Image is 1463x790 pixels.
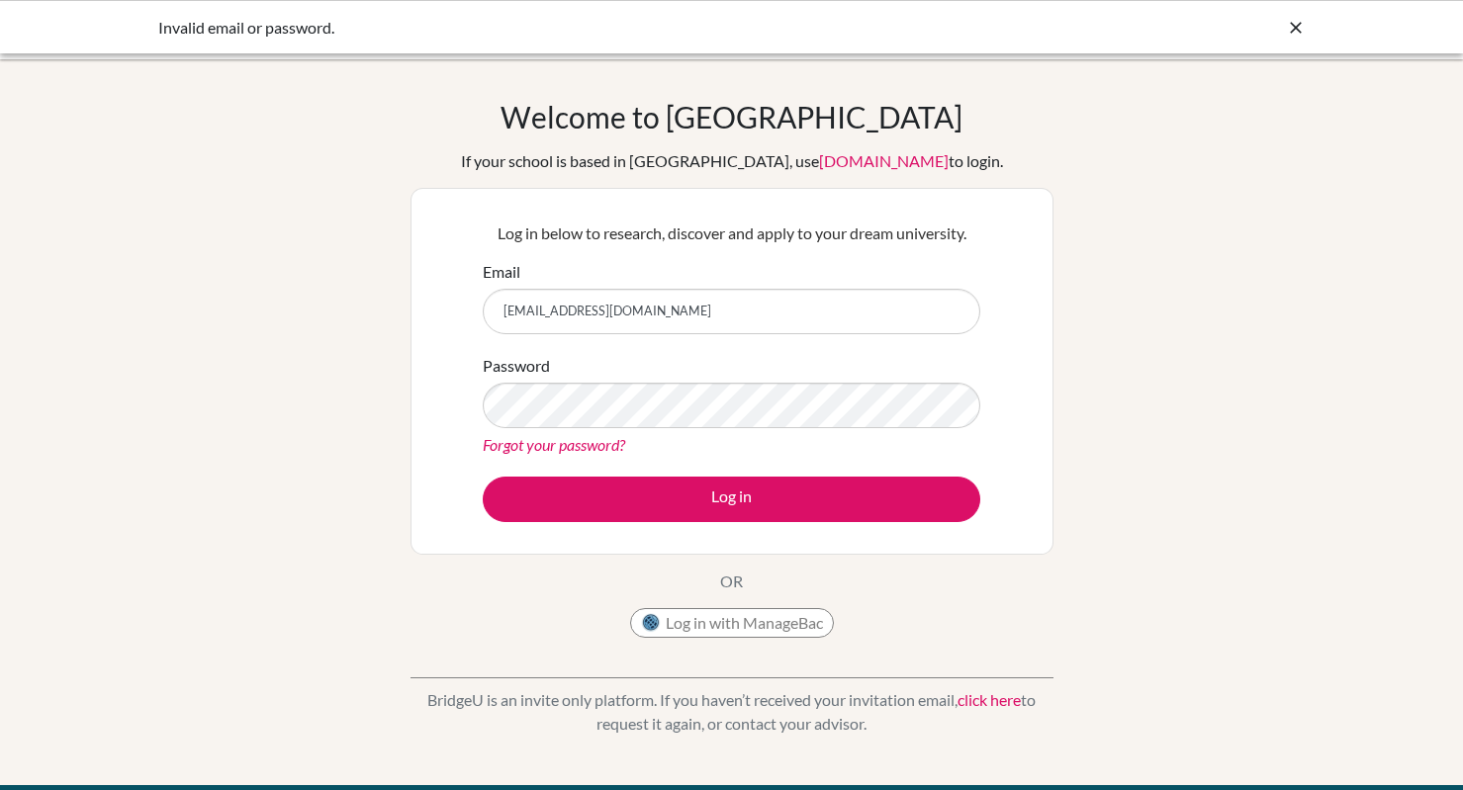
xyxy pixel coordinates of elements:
[501,99,962,134] h1: Welcome to [GEOGRAPHIC_DATA]
[158,16,1009,40] div: Invalid email or password.
[483,477,980,522] button: Log in
[483,260,520,284] label: Email
[483,435,625,454] a: Forgot your password?
[720,570,743,593] p: OR
[483,221,980,245] p: Log in below to research, discover and apply to your dream university.
[958,690,1021,709] a: click here
[461,149,1003,173] div: If your school is based in [GEOGRAPHIC_DATA], use to login.
[483,354,550,378] label: Password
[411,688,1053,736] p: BridgeU is an invite only platform. If you haven’t received your invitation email, to request it ...
[819,151,949,170] a: [DOMAIN_NAME]
[630,608,834,638] button: Log in with ManageBac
